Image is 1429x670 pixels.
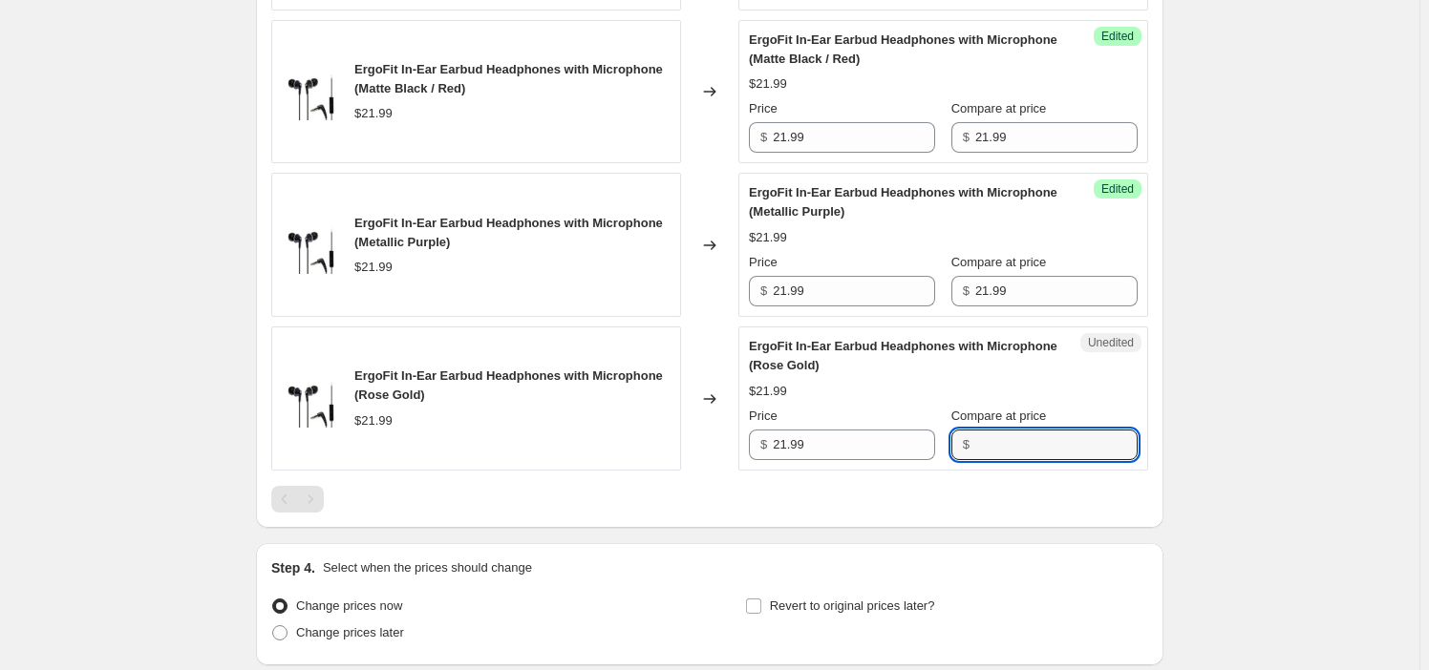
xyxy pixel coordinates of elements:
[282,63,339,120] img: 23-0091_HEA_shopPana_maincarousel_2048x2048_RP-TCM125-K_80x.jpg
[963,283,970,298] span: $
[749,408,778,423] span: Price
[963,437,970,451] span: $
[749,101,778,115] span: Price
[323,558,532,577] p: Select when the prices should change
[354,216,663,249] span: ErgoFit In-Ear Earbud Headphones with Microphone (Metallic Purple)
[354,258,393,277] div: $21.99
[282,370,339,428] img: 23-0091_HEA_shopPana_maincarousel_2048x2048_RP-TCM125-K_80x.jpg
[296,625,404,639] span: Change prices later
[749,382,787,401] div: $21.99
[770,598,935,613] span: Revert to original prices later?
[749,255,778,269] span: Price
[354,104,393,123] div: $21.99
[271,486,324,513] nav: Pagination
[951,101,1047,115] span: Compare at price
[354,411,393,430] div: $21.99
[760,283,767,298] span: $
[1101,181,1134,197] span: Edited
[760,130,767,144] span: $
[749,32,1057,66] span: ErgoFit In-Ear Earbud Headphones with Microphone (Matte Black / Red)
[951,255,1047,269] span: Compare at price
[749,74,787,94] div: $21.99
[749,228,787,247] div: $21.99
[1101,29,1134,44] span: Edited
[271,558,315,577] h2: Step 4.
[354,368,663,402] span: ErgoFit In-Ear Earbud Headphones with Microphone (Rose Gold)
[951,408,1047,423] span: Compare at price
[296,598,402,613] span: Change prices now
[963,130,970,144] span: $
[749,185,1057,219] span: ErgoFit In-Ear Earbud Headphones with Microphone (Metallic Purple)
[282,217,339,274] img: 23-0091_HEA_shopPana_maincarousel_2048x2048_RP-TCM125-K_80x.jpg
[354,62,663,95] span: ErgoFit In-Ear Earbud Headphones with Microphone (Matte Black / Red)
[749,339,1057,372] span: ErgoFit In-Ear Earbud Headphones with Microphone (Rose Gold)
[760,437,767,451] span: $
[1088,335,1134,350] span: Unedited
